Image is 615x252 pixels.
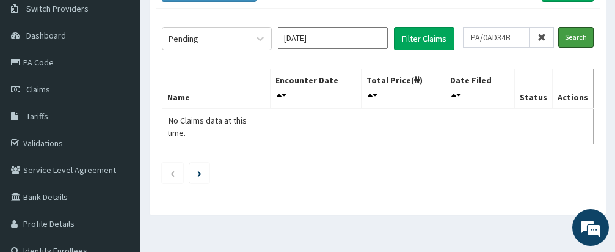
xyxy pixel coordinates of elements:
[361,69,445,109] th: Total Price(₦)
[271,69,362,109] th: Encounter Date
[162,69,271,109] th: Name
[23,61,49,92] img: d_794563401_company_1708531726252_794563401
[71,59,169,182] span: We're online!
[170,168,175,179] a: Previous page
[278,27,388,49] input: Select Month and Year
[445,69,515,109] th: Date Filed
[26,30,66,41] span: Dashboard
[64,69,205,84] div: Chat with us now
[394,27,454,50] button: Filter Claims
[558,27,594,48] input: Search
[463,27,530,48] input: Search by HMO ID
[514,69,552,109] th: Status
[26,111,48,122] span: Tariffs
[167,115,247,138] span: No Claims data at this time.
[26,84,50,95] span: Claims
[552,69,593,109] th: Actions
[197,168,202,179] a: Next page
[200,6,230,35] div: Minimize live chat window
[26,3,89,14] span: Switch Providers
[6,143,233,186] textarea: Type your message and hit 'Enter'
[169,32,198,45] div: Pending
